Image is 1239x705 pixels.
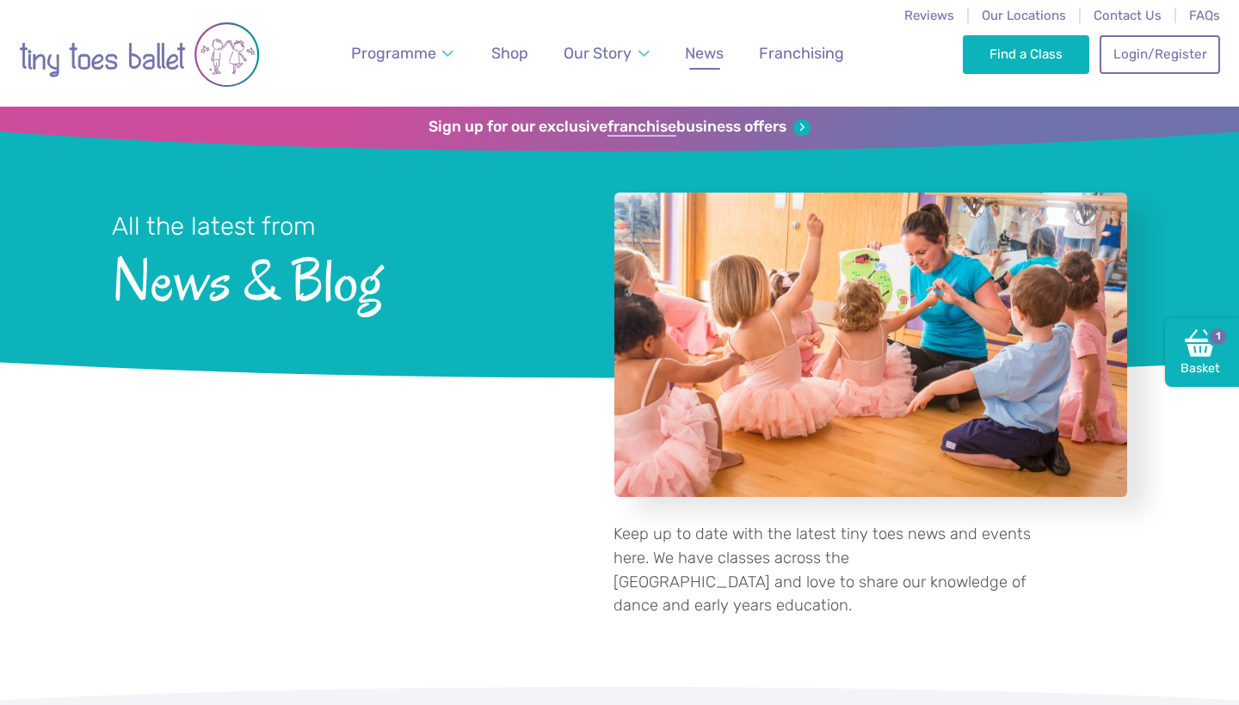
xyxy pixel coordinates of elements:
[904,8,954,23] a: Reviews
[982,8,1066,23] a: Our Locations
[556,34,657,73] a: Our Story
[677,34,731,73] a: News
[484,34,536,73] a: Shop
[1207,326,1228,346] span: 1
[1094,8,1162,23] a: Contact Us
[112,211,316,241] small: All the latest from
[564,44,632,62] span: Our Story
[491,44,528,62] span: Shop
[685,44,724,62] span: News
[613,523,1032,617] p: Keep up to date with the latest tiny toes news and events here. We have classes across the [GEOGR...
[607,118,676,137] strong: franchise
[1100,35,1220,73] a: Login/Register
[1165,318,1239,387] a: Basket1
[751,34,852,73] a: Franchising
[343,34,462,73] a: Programme
[963,35,1089,73] a: Find a Class
[19,11,260,98] img: tiny toes ballet
[1189,8,1220,23] a: FAQs
[428,118,810,137] a: Sign up for our exclusivefranchisebusiness offers
[759,44,844,62] span: Franchising
[351,44,436,62] span: Programme
[112,243,569,313] span: News & Blog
